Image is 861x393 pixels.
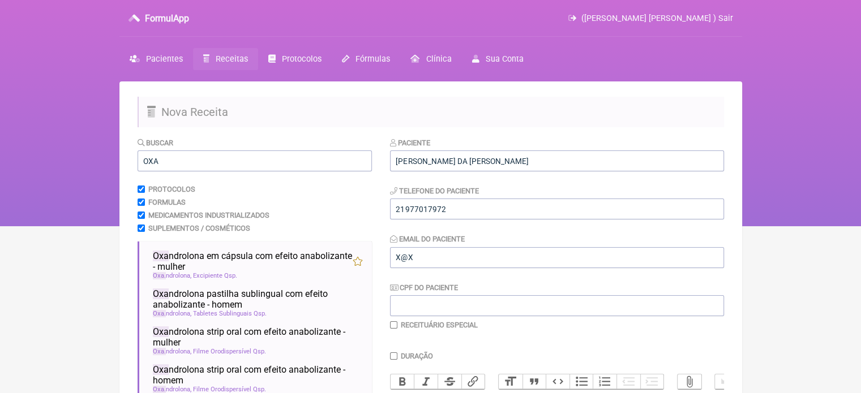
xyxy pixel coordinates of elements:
[148,198,186,206] label: Formulas
[593,374,616,389] button: Numbers
[153,272,166,279] span: Oxa
[148,224,250,232] label: Suplementos / Cosméticos
[461,374,485,389] button: Link
[193,272,237,279] span: Excipiente Qsp
[138,139,174,147] label: Buscar
[153,310,166,317] span: Oxa
[616,374,640,389] button: Decrease Level
[138,97,724,127] h2: Nova Receita
[146,54,183,64] span: Pacientes
[153,288,169,299] span: Oxa
[568,14,733,23] a: ([PERSON_NAME] [PERSON_NAME] ) Sair
[193,348,266,355] span: Filme Orodispersível Qsp
[153,288,363,310] span: ndrolona pastilha sublingual com efeito anabolizante - homem
[390,187,479,195] label: Telefone do Paciente
[153,251,169,261] span: Oxa
[678,374,701,389] button: Attach Files
[193,48,258,70] a: Receitas
[391,374,414,389] button: Bold
[193,310,267,317] span: Tabletes Sublinguais Qsp
[438,374,461,389] button: Strikethrough
[390,235,465,243] label: Email do Paciente
[153,386,191,393] span: ndrolona
[426,54,451,64] span: Clínica
[401,321,478,329] label: Receituário Especial
[153,310,191,317] span: ndrolona
[332,48,400,70] a: Fórmulas
[153,364,363,386] span: ndrolona strip oral com efeito anabolizante - homem
[499,374,522,389] button: Heading
[148,211,269,219] label: Medicamentos Industrializados
[258,48,332,70] a: Protocolos
[282,54,322,64] span: Protocolos
[153,348,166,355] span: Oxa
[153,386,166,393] span: Oxa
[153,251,353,272] span: ndrolona em cápsula com efeito anabolizante - mulher
[138,150,372,171] input: exemplo: emagrecimento, ansiedade
[153,348,191,355] span: ndrolona
[390,283,458,292] label: CPF do Paciente
[715,374,739,389] button: Undo
[355,54,390,64] span: Fórmulas
[640,374,664,389] button: Increase Level
[486,54,524,64] span: Sua Conta
[145,13,189,24] h3: FormulApp
[193,386,266,393] span: Filme Orodispersível Qsp
[153,272,191,279] span: ndrolona
[153,326,363,348] span: ndrolona strip oral com efeito anabolizante - mulher
[153,326,169,337] span: Oxa
[414,374,438,389] button: Italic
[401,352,433,360] label: Duração
[461,48,533,70] a: Sua Conta
[400,48,461,70] a: Clínica
[581,14,733,23] span: ([PERSON_NAME] [PERSON_NAME] ) Sair
[522,374,546,389] button: Quote
[569,374,593,389] button: Bullets
[390,139,430,147] label: Paciente
[546,374,569,389] button: Code
[216,54,248,64] span: Receitas
[119,48,193,70] a: Pacientes
[148,185,195,193] label: Protocolos
[153,364,169,375] span: Oxa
